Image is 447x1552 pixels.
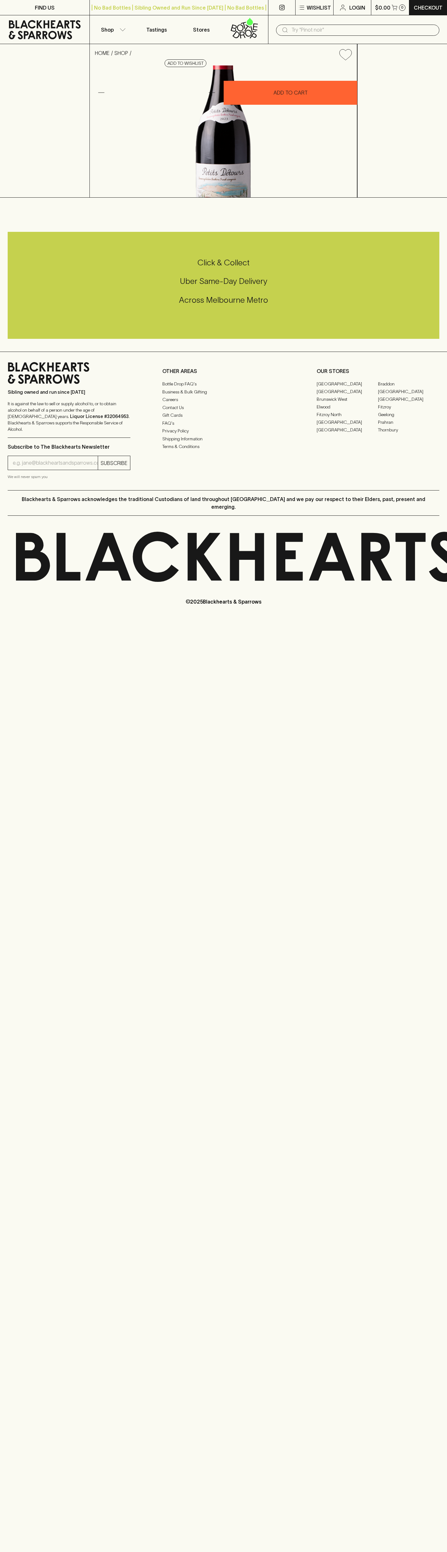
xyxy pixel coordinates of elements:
[414,4,443,11] p: Checkout
[90,65,357,197] img: 40909.png
[378,388,439,395] a: [GEOGRAPHIC_DATA]
[274,89,308,96] p: ADD TO CART
[193,26,210,34] p: Stores
[90,15,135,44] button: Shop
[8,400,130,432] p: It is against the law to sell or supply alcohol to, or to obtain alcohol on behalf of a person un...
[162,443,285,451] a: Terms & Conditions
[165,59,206,67] button: Add to wishlist
[35,4,55,11] p: FIND US
[134,15,179,44] a: Tastings
[162,388,285,396] a: Business & Bulk Gifting
[317,388,378,395] a: [GEOGRAPHIC_DATA]
[8,276,439,286] h5: Uber Same-Day Delivery
[162,404,285,411] a: Contact Us
[317,411,378,418] a: Fitzroy North
[317,403,378,411] a: Elwood
[8,389,130,395] p: Sibling owned and run since [DATE]
[162,380,285,388] a: Bottle Drop FAQ's
[162,367,285,375] p: OTHER AREAS
[101,459,127,467] p: SUBSCRIBE
[375,4,390,11] p: $0.00
[291,25,434,35] input: Try "Pinot noir"
[378,426,439,434] a: Thornbury
[378,380,439,388] a: Braddon
[12,495,435,511] p: Blackhearts & Sparrows acknowledges the traditional Custodians of land throughout [GEOGRAPHIC_DAT...
[224,81,357,105] button: ADD TO CART
[317,367,439,375] p: OUR STORES
[378,395,439,403] a: [GEOGRAPHIC_DATA]
[378,418,439,426] a: Prahran
[349,4,365,11] p: Login
[114,50,128,56] a: SHOP
[8,295,439,305] h5: Across Melbourne Metro
[162,419,285,427] a: FAQ's
[95,50,110,56] a: HOME
[98,456,130,470] button: SUBSCRIBE
[317,426,378,434] a: [GEOGRAPHIC_DATA]
[317,418,378,426] a: [GEOGRAPHIC_DATA]
[179,15,224,44] a: Stores
[8,443,130,451] p: Subscribe to The Blackhearts Newsletter
[401,6,404,9] p: 0
[8,474,130,480] p: We will never spam you
[337,47,354,63] button: Add to wishlist
[146,26,167,34] p: Tastings
[162,427,285,435] a: Privacy Policy
[13,458,98,468] input: e.g. jane@blackheartsandsparrows.com.au
[8,232,439,339] div: Call to action block
[317,380,378,388] a: [GEOGRAPHIC_DATA]
[101,26,114,34] p: Shop
[307,4,331,11] p: Wishlist
[162,435,285,443] a: Shipping Information
[162,412,285,419] a: Gift Cards
[378,411,439,418] a: Geelong
[162,396,285,404] a: Careers
[8,257,439,268] h5: Click & Collect
[70,414,129,419] strong: Liquor License #32064953
[378,403,439,411] a: Fitzroy
[317,395,378,403] a: Brunswick West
